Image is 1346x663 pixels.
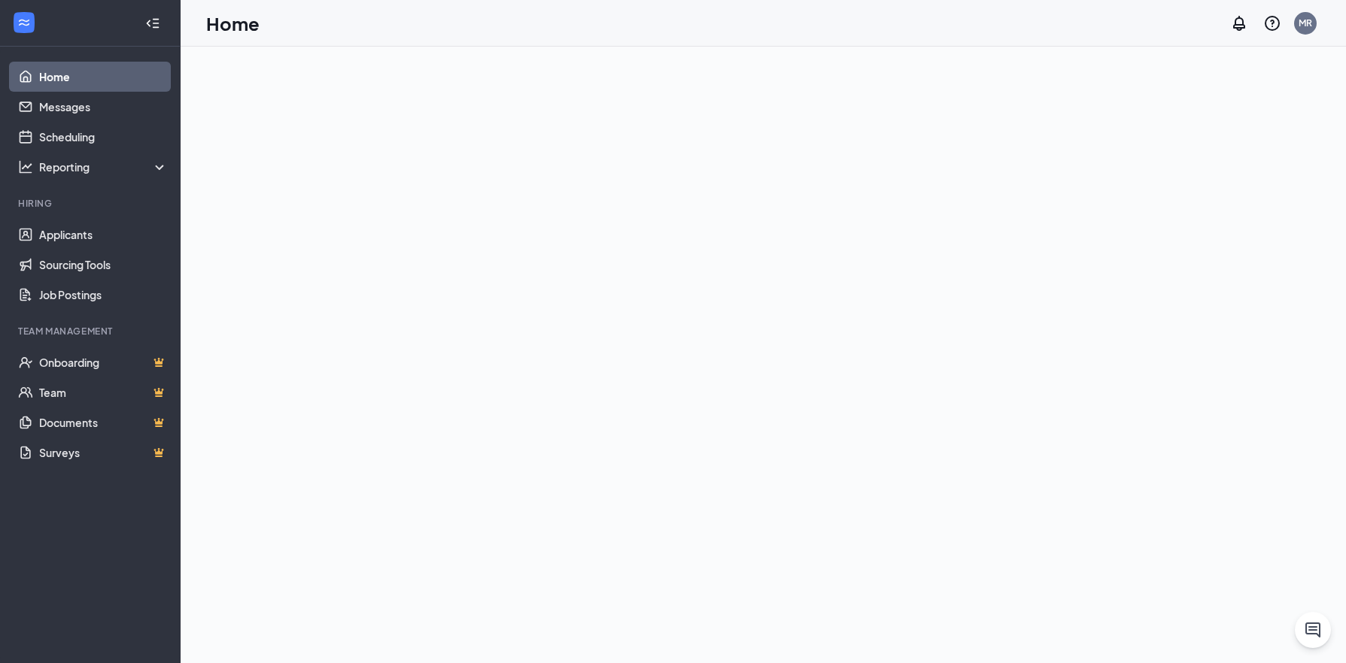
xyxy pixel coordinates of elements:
div: MR [1299,17,1312,29]
svg: QuestionInfo [1263,14,1281,32]
a: SurveysCrown [39,437,168,468]
a: Home [39,62,168,92]
a: OnboardingCrown [39,347,168,377]
a: Scheduling [39,122,168,152]
a: Applicants [39,219,168,250]
a: TeamCrown [39,377,168,407]
div: Team Management [18,325,165,338]
a: Messages [39,92,168,122]
div: Hiring [18,197,165,210]
a: Job Postings [39,280,168,310]
svg: Collapse [145,16,160,31]
div: Reporting [39,159,169,174]
h1: Home [206,11,260,36]
svg: ChatActive [1304,621,1322,639]
svg: WorkstreamLogo [17,15,32,30]
button: ChatActive [1295,612,1331,648]
a: DocumentsCrown [39,407,168,437]
a: Sourcing Tools [39,250,168,280]
svg: Analysis [18,159,33,174]
svg: Notifications [1230,14,1248,32]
